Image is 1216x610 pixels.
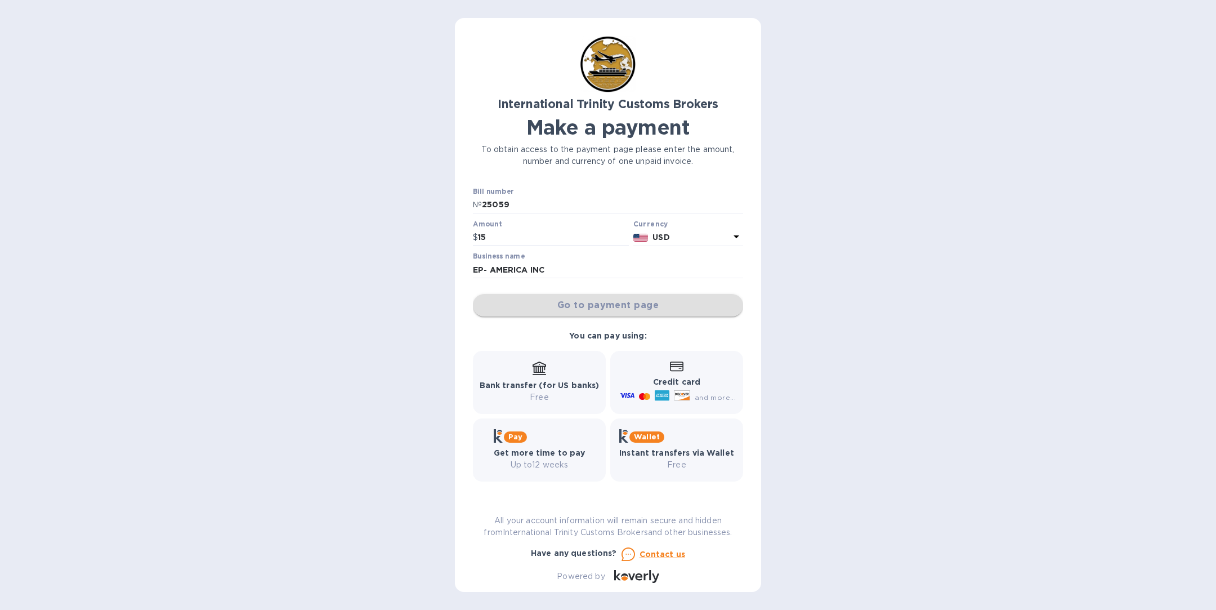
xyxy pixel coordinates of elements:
b: Have any questions? [531,549,617,558]
p: To obtain access to the payment page please enter the amount, number and currency of one unpaid i... [473,144,743,167]
p: Up to 12 weeks [494,459,585,471]
u: Contact us [640,550,686,559]
b: USD [652,233,669,242]
b: Pay [508,433,522,441]
b: Bank transfer (for US banks) [480,381,600,390]
span: and more... [695,393,736,402]
p: № [473,199,482,211]
label: Bill number [473,189,513,195]
input: Enter business name [473,261,743,278]
p: Free [619,459,734,471]
p: Free [480,391,600,403]
b: International Trinity Customs Brokers [498,97,719,111]
b: Credit card [653,377,700,386]
label: Amount [473,221,502,228]
p: All your account information will remain secure and hidden from International Trinity Customs Bro... [473,515,743,538]
input: 0.00 [478,229,629,246]
input: Enter bill number [482,197,743,213]
b: Get more time to pay [494,448,585,457]
b: You can pay using: [569,331,646,340]
label: Business name [473,253,525,260]
h1: Make a payment [473,115,743,139]
img: USD [633,234,649,242]
b: Instant transfers via Wallet [619,448,734,457]
p: Powered by [557,571,605,582]
p: $ [473,231,478,243]
b: Wallet [634,433,660,441]
b: Currency [633,220,668,228]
